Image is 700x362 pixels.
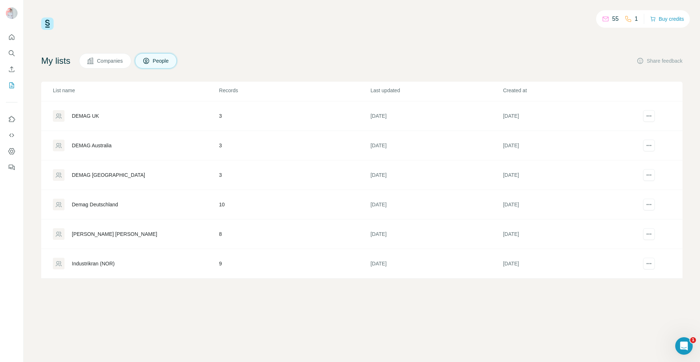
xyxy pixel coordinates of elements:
span: 1 [690,337,696,343]
button: Use Surfe on LinkedIn [6,113,17,126]
button: actions [643,140,655,151]
img: Avatar [6,7,17,19]
td: [DATE] [370,219,502,249]
div: DEMAG UK [72,112,99,120]
td: 3 [219,131,370,160]
p: 1 [635,15,638,23]
iframe: Intercom live chat [675,337,693,355]
td: 3 [219,160,370,190]
div: Industrikran (NOR) [72,260,114,267]
td: [DATE] [370,249,502,279]
td: [DATE] [370,160,502,190]
td: 10 [219,190,370,219]
p: Records [219,87,370,94]
td: [DATE] [503,190,635,219]
button: actions [643,199,655,210]
div: [PERSON_NAME] [PERSON_NAME] [72,230,157,238]
td: [DATE] [503,219,635,249]
td: [DATE] [370,190,502,219]
p: List name [53,87,218,94]
button: Quick start [6,31,17,44]
button: actions [643,228,655,240]
td: [DATE] [503,249,635,279]
p: Last updated [370,87,502,94]
div: DEMAG [GEOGRAPHIC_DATA] [72,171,145,179]
img: Surfe Logo [41,17,54,30]
button: actions [643,258,655,269]
span: Companies [97,57,124,65]
td: 8 [219,219,370,249]
span: People [153,57,170,65]
td: [DATE] [370,101,502,131]
button: Search [6,47,17,60]
td: [DATE] [370,279,502,308]
td: [DATE] [503,279,635,308]
div: DEMAG Australia [72,142,112,149]
button: actions [643,169,655,181]
p: Created at [503,87,635,94]
div: Demag Deutschland [72,201,118,208]
td: [DATE] [503,101,635,131]
button: Use Surfe API [6,129,17,142]
td: [DATE] [503,131,635,160]
td: [DATE] [503,160,635,190]
button: Feedback [6,161,17,174]
button: Buy credits [650,14,684,24]
p: 55 [612,15,619,23]
td: 3 [219,101,370,131]
td: 16 [219,279,370,308]
td: 9 [219,249,370,279]
button: My lists [6,79,17,92]
button: Enrich CSV [6,63,17,76]
h4: My lists [41,55,70,67]
button: actions [643,110,655,122]
button: Dashboard [6,145,17,158]
button: Share feedback [637,57,682,65]
td: [DATE] [370,131,502,160]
